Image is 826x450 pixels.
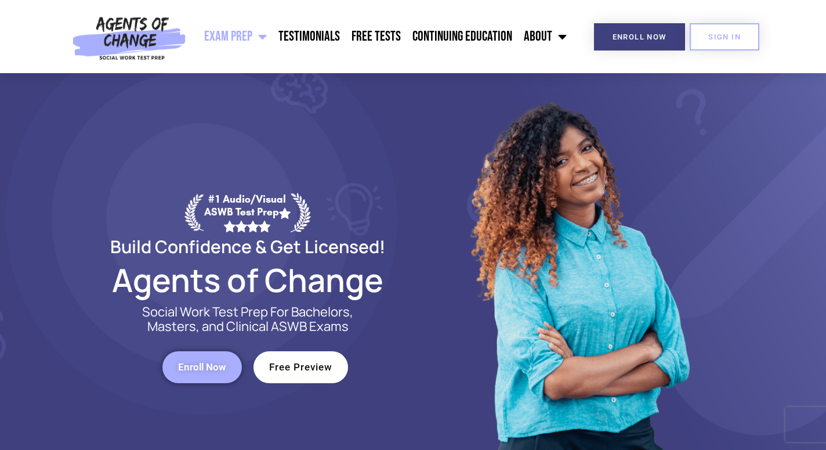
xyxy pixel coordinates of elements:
nav: Menu [191,22,573,51]
a: Continuing Education [407,22,518,51]
p: Social Work Test Prep For Bachelors, Masters, and Clinical ASWB Exams [129,305,367,334]
span: SIGN IN [708,33,741,41]
a: Free Preview [253,351,348,383]
h2: Agents of Change [82,267,413,293]
h2: Build Confidence & Get Licensed! [82,238,413,255]
a: Enroll Now [162,351,242,383]
a: Exam Prep [198,22,273,51]
a: Free Tests [346,22,407,51]
div: #1 Audio/Visual ASWB Test Prep [204,193,291,232]
span: Free Preview [269,362,332,372]
a: About [518,22,573,51]
a: Testimonials [273,22,346,51]
span: Enroll Now [178,362,226,372]
a: SIGN IN [690,23,759,51]
span: Enroll Now [613,33,666,41]
a: Enroll Now [594,23,685,51]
